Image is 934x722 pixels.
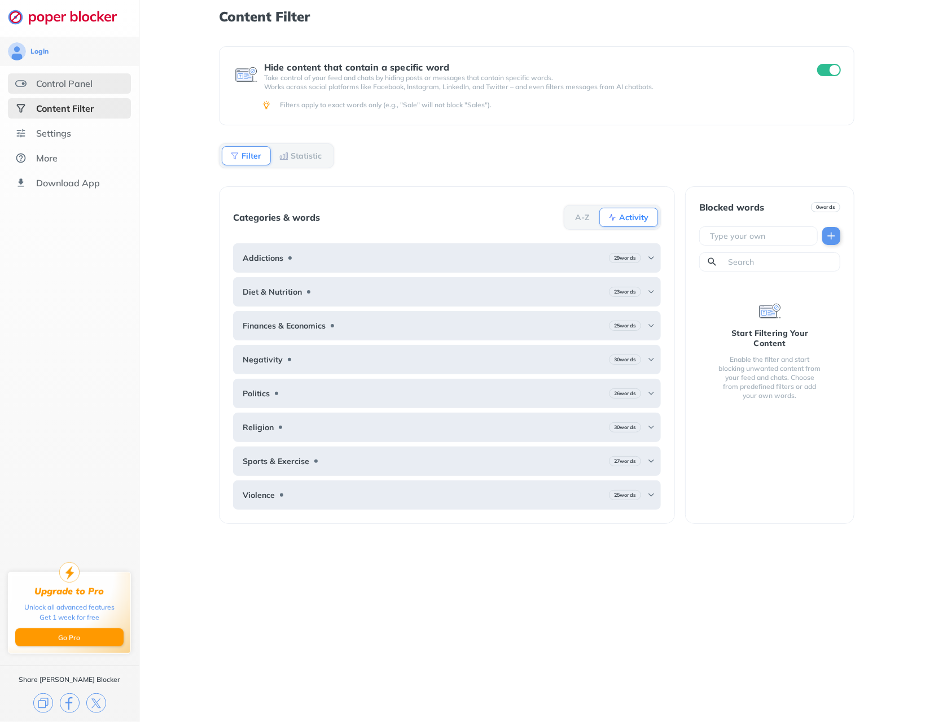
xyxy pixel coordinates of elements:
div: Start Filtering Your Content [717,328,822,348]
img: copy.svg [33,693,53,713]
b: 29 words [614,254,636,262]
h1: Content Filter [219,9,854,24]
b: A-Z [575,214,590,221]
input: Type your own [709,230,813,242]
div: Control Panel [36,78,93,89]
b: 27 words [614,457,636,465]
div: Categories & words [233,212,320,222]
img: x.svg [86,693,106,713]
b: Negativity [243,355,283,364]
b: 23 words [614,288,636,296]
img: Filter [230,151,239,160]
img: Statistic [279,151,288,160]
input: Search [727,256,835,268]
b: Addictions [243,253,283,262]
b: 30 words [614,356,636,364]
b: 0 words [816,203,835,211]
b: Statistic [291,152,322,159]
div: Content Filter [36,103,94,114]
div: Unlock all advanced features [24,602,115,612]
b: Diet & Nutrition [243,287,302,296]
b: Violence [243,491,275,500]
div: Filters apply to exact words only (e.g., "Sale" will not block "Sales"). [280,100,839,110]
img: Activity [608,213,617,222]
b: Politics [243,389,270,398]
div: Hide content that contain a specific word [264,62,797,72]
div: Get 1 week for free [40,612,99,623]
b: Activity [619,214,648,221]
div: Share [PERSON_NAME] Blocker [19,675,120,684]
img: about.svg [15,152,27,164]
img: social-selected.svg [15,103,27,114]
img: settings.svg [15,128,27,139]
div: Download App [36,177,100,189]
img: download-app.svg [15,177,27,189]
div: Settings [36,128,71,139]
b: 25 words [614,322,636,330]
div: More [36,152,58,164]
img: facebook.svg [60,693,80,713]
b: Religion [243,423,274,432]
b: 26 words [614,390,636,397]
p: Take control of your feed and chats by hiding posts or messages that contain specific words. [264,73,797,82]
img: logo-webpage.svg [8,9,129,25]
b: Filter [242,152,261,159]
div: Enable the filter and start blocking unwanted content from your feed and chats. Choose from prede... [717,355,822,400]
button: Go Pro [15,628,124,646]
p: Works across social platforms like Facebook, Instagram, LinkedIn, and Twitter – and even filters ... [264,82,797,91]
b: 30 words [614,423,636,431]
div: Login [30,47,49,56]
img: avatar.svg [8,42,26,60]
img: features.svg [15,78,27,89]
b: Sports & Exercise [243,457,309,466]
b: 25 words [614,491,636,499]
div: Blocked words [699,202,764,212]
div: Upgrade to Pro [35,586,104,597]
b: Finances & Economics [243,321,326,330]
img: upgrade-to-pro.svg [59,562,80,583]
